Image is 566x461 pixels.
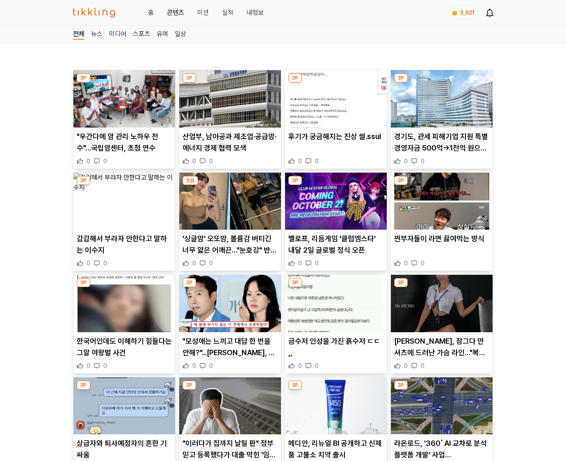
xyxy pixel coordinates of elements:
div: 읽음 '싱글맘' 오또맘, 볼륨감 버티긴 너무 얇은 어깨끈…"눈호강" 반응 나올 만 '싱글맘' 오또맘, 볼륨감 버티긴 너무 얇은 어깨끈…"눈호강" 반응 나올 만 0 0 [179,172,281,272]
p: "이러다가 집까지 날릴 판" 정부 믿고 등록했다가 대출 막힌 '임대사업자' 전망 [183,438,278,461]
div: 3P [77,176,90,185]
p: 메디안, 리뉴얼 BI 공개하고 신제품 고불소 치약 출시 [288,438,383,461]
p: 금수저 인성을 가진 흙수저 ㄷㄷ ,, [288,335,383,358]
div: 3P [394,176,408,185]
span: 0 [315,157,319,165]
p: "모성애는 느끼고 대답 한 번을 안해?"...[PERSON_NAME], 제작보고회 현장서 '손예진 인성' 폭로 '아역배우 [PERSON_NAME]' 논란 [183,335,278,358]
a: 미디어 [109,29,126,40]
div: 3P 경기도, 관세 피해기업 지원 특별경영자금 500억→1천억 원으로 확대 경기도, 관세 피해기업 지원 특별경영자금 500억→1천억 원으로 확대 0 0 [390,70,493,169]
div: 3P 갑갑해서 부라자 안한다고 말하는 이수지 갑갑해서 부라자 안한다고 말하는 이수지 0 0 [73,172,176,272]
div: 3P 후기가 궁금해지는 진상 썰.ssul 후기가 궁금해지는 진상 썰.ssul 0 0 [285,70,387,169]
p: 산업부, 남아공과 제조업·공급망·에너지 경제 협력 모색 [183,131,278,154]
div: 3P [288,278,302,287]
p: 라온로드, '360˚ AI 교차로 분석 플랫폼 개발' 사업 [GEOGRAPHIC_DATA] [394,438,489,461]
img: 경기도, 관세 피해기업 지원 특별경영자금 500억→1천억 원으로 확대 [391,70,493,128]
span: 0 [421,259,424,267]
div: 3P "우간다에 암 관리 노하우 전수"…국립암센터, 초청 연수 "우간다에 암 관리 노하우 전수"…국립암센터, 초청 연수 0 0 [73,70,176,169]
img: 찐부자들이 라면 끓여먹는 방식 [391,173,493,230]
img: 밸로프, 리듬게임 '클럽엠스타' 내달 2일 글로벌 정식 오픈 [285,173,387,230]
img: "모성애는 느끼고 대답 한 번을 안해?"...이병헌, 제작보고회 현장서 '손예진 인성' 폭로 '아역배우 홀대' 논란 [179,275,281,332]
span: 0 [103,259,107,267]
span: 3,921 [460,9,475,16]
img: 갑갑해서 부라자 안한다고 말하는 이수지 [73,173,175,230]
p: 밸로프, 리듬게임 '클럽엠스타' 내달 2일 글로벌 정식 오픈 [288,233,383,256]
img: "이러다가 집까지 날릴 판" 정부 믿고 등록했다가 대출 막힌 '임대사업자' 전망 [179,377,281,435]
a: 스포츠 [133,29,150,40]
img: 산업부, 남아공과 제조업·공급망·에너지 경제 협력 모색 [179,70,281,128]
span: 0 [404,259,408,267]
div: 3P [77,381,90,390]
img: "우간다에 암 관리 노하우 전수"…국립암센터, 초청 연수 [73,70,175,128]
a: 일상 [175,29,186,40]
span: 0 [87,157,90,165]
span: 0 [192,362,196,370]
img: 라온로드, '360˚ AI 교차로 분석 플랫폼 개발' 사업 수주 [391,377,493,435]
div: 3P [288,381,302,390]
span: 0 [298,362,302,370]
a: 홈 [148,8,154,18]
span: 0 [404,362,408,370]
div: 3P [77,278,90,287]
span: 0 [404,157,408,165]
span: 0 [192,157,196,165]
span: 0 [298,157,302,165]
div: 읽음 [183,176,198,185]
a: 실적 [222,8,233,18]
img: 한국어인데도 이해하기 힘들다는 그알 여왕벌 사건 [73,275,175,332]
a: 내정보 [246,8,264,18]
span: 0 [421,157,424,165]
a: coin 3,921 [448,7,477,19]
p: 경기도, 관세 피해기업 지원 특별경영자금 500억→1천억 원으로 확대 [394,131,489,154]
div: 3P [288,176,302,185]
div: 3P 금수저 인성을 가진 흙수저 ㄷㄷ ,, 금수저 인성을 가진 흙수저 ㄷㄷ ,, 0 0 [285,274,387,374]
span: 0 [421,362,424,370]
div: 3P [183,381,196,390]
a: 뉴스 [91,29,103,40]
p: "우간다에 암 관리 노하우 전수"…국립암센터, 초청 연수 [77,131,172,154]
span: 0 [103,362,107,370]
img: 티끌링 [73,8,115,18]
div: 3P [394,73,408,82]
p: 찐부자들이 라면 끓여먹는 방식 [394,233,489,244]
img: 맹승지, 잠그다 만 셔츠에 드러난 가슴 라인…"복장이 이래도 됩니까" 깜짝 [391,275,493,332]
div: 3P [394,381,408,390]
img: '싱글맘' 오또맘, 볼륨감 버티긴 너무 얇은 어깨끈…"눈호강" 반응 나올 만 [179,173,281,230]
div: 3P 밸로프, 리듬게임 '클럽엠스타' 내달 2일 글로벌 정식 오픈 밸로프, 리듬게임 '클럽엠스타' 내달 2일 글로벌 정식 오픈 0 0 [285,172,387,272]
img: 상급자와 퇴사예정자의 흔한 기싸움 [73,377,175,435]
span: 0 [315,362,319,370]
div: 3P 찐부자들이 라면 끓여먹는 방식 찐부자들이 라면 끓여먹는 방식 0 0 [390,172,493,272]
span: 0 [87,362,90,370]
span: 0 [298,259,302,267]
span: 0 [315,259,319,267]
img: 후기가 궁금해지는 진상 썰.ssul [285,70,387,128]
p: '싱글맘' 오또맘, 볼륨감 버티긴 너무 얇은 어깨끈…"눈호강" 반응 나올 만 [183,233,278,256]
span: 0 [209,259,213,267]
p: 후기가 궁금해지는 진상 썰.ssul [288,131,383,142]
div: 3P "모성애는 느끼고 대답 한 번을 안해?"...이병헌, 제작보고회 현장서 '손예진 인성' 폭로 '아역배우 홀대' 논란 "모성애는 느끼고 대답 한 번을 안해?"...[PER... [179,274,281,374]
img: 메디안, 리뉴얼 BI 공개하고 신제품 고불소 치약 출시 [285,377,387,435]
span: 0 [209,362,213,370]
a: 유머 [157,29,168,40]
div: 3P [288,73,302,82]
p: 한국어인데도 이해하기 힘들다는 그알 여왕벌 사건 [77,335,172,358]
div: 3P [183,73,196,82]
p: 갑갑해서 부라자 안한다고 말하는 이수지 [77,233,172,256]
a: 전체 [73,29,84,40]
div: 3P [183,278,196,287]
a: 콘텐츠 [167,8,184,18]
span: 0 [87,259,90,267]
div: 3P 한국어인데도 이해하기 힘들다는 그알 여왕벌 사건 한국어인데도 이해하기 힘들다는 그알 여왕벌 사건 0 0 [73,274,176,374]
span: 0 [192,259,196,267]
button: 미션 [197,8,209,18]
p: [PERSON_NAME], 잠그다 만 셔츠에 드러난 가슴 라인…"복장이 이래도 됩니까" 깜짝 [394,335,489,358]
img: 금수저 인성을 가진 흙수저 ㄷㄷ ,, [285,275,387,332]
div: 3P 산업부, 남아공과 제조업·공급망·에너지 경제 협력 모색 산업부, 남아공과 제조업·공급망·에너지 경제 협력 모색 0 0 [179,70,281,169]
span: 0 [103,157,107,165]
p: 상급자와 퇴사예정자의 흔한 기싸움 [77,438,172,461]
div: 3P [394,278,408,287]
div: 3P [77,73,90,82]
img: coin [452,10,458,16]
div: 3P 맹승지, 잠그다 만 셔츠에 드러난 가슴 라인…"복장이 이래도 됩니까" 깜짝 [PERSON_NAME], 잠그다 만 셔츠에 드러난 가슴 라인…"복장이 이래도 됩니까" 깜짝 0 0 [390,274,493,374]
span: 0 [209,157,213,165]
